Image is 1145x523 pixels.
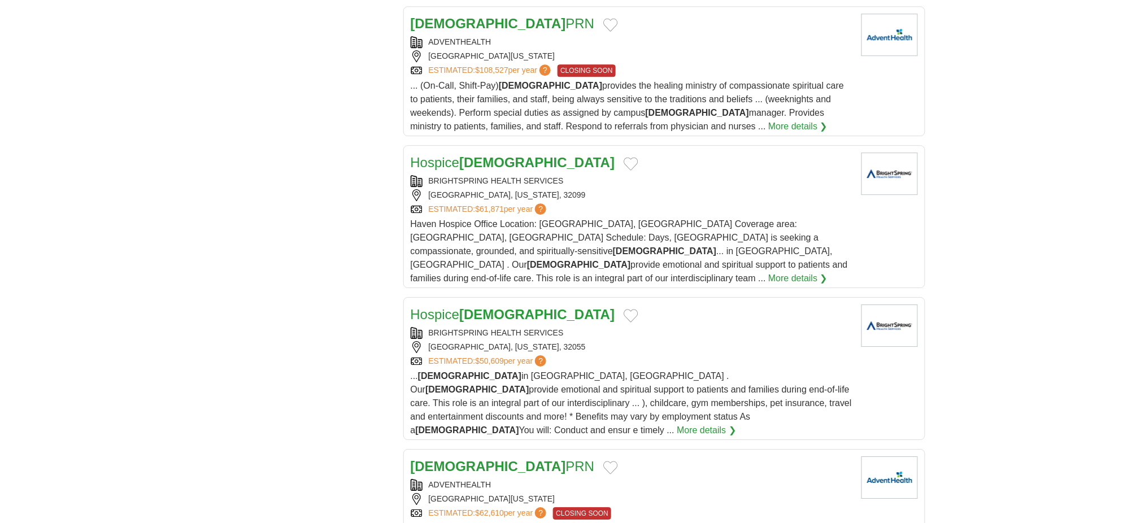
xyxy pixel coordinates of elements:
a: ADVENTHEALTH [429,37,491,46]
strong: [DEMOGRAPHIC_DATA] [459,307,615,322]
div: [GEOGRAPHIC_DATA], [US_STATE], 32099 [411,189,852,201]
a: ESTIMATED:$50,609per year? [429,355,549,367]
a: More details ❯ [768,272,828,285]
span: $50,609 [475,356,504,365]
a: Hospice[DEMOGRAPHIC_DATA] [411,307,615,322]
strong: [DEMOGRAPHIC_DATA] [425,385,529,394]
a: ESTIMATED:$61,871per year? [429,203,549,215]
span: ... (On-Call, Shift-Pay) provides the healing ministry of compassionate spiritual care to patient... [411,81,844,131]
a: ESTIMATED:$62,610per year? [429,507,549,520]
span: ... in [GEOGRAPHIC_DATA], [GEOGRAPHIC_DATA] . Our provide emotional and spiritual support to pati... [411,371,852,435]
strong: [DEMOGRAPHIC_DATA] [499,81,602,90]
strong: [DEMOGRAPHIC_DATA] [646,108,749,117]
button: Add to favorite jobs [603,461,618,474]
span: CLOSING SOON [553,507,611,520]
img: AdventHealth logo [861,14,918,56]
a: ESTIMATED:$108,527per year? [429,64,554,77]
span: $61,871 [475,204,504,213]
a: Hospice[DEMOGRAPHIC_DATA] [411,155,615,170]
a: BRIGHTSPRING HEALTH SERVICES [429,176,564,185]
img: AdventHealth logo [861,456,918,499]
span: ? [535,355,546,367]
a: [DEMOGRAPHIC_DATA]PRN [411,16,595,31]
span: CLOSING SOON [558,64,616,77]
strong: [DEMOGRAPHIC_DATA] [415,425,519,435]
strong: [DEMOGRAPHIC_DATA] [527,260,630,269]
span: ? [535,507,546,518]
strong: [DEMOGRAPHIC_DATA] [613,246,716,256]
div: [GEOGRAPHIC_DATA], [US_STATE], 32055 [411,341,852,353]
img: BrightSpring Health Services logo [861,304,918,347]
strong: [DEMOGRAPHIC_DATA] [411,16,566,31]
strong: [DEMOGRAPHIC_DATA] [418,371,521,381]
a: [DEMOGRAPHIC_DATA]PRN [411,459,595,474]
strong: [DEMOGRAPHIC_DATA] [459,155,615,170]
a: BRIGHTSPRING HEALTH SERVICES [429,328,564,337]
a: ADVENTHEALTH [429,480,491,489]
span: $108,527 [475,66,508,75]
button: Add to favorite jobs [603,18,618,32]
button: Add to favorite jobs [624,157,638,171]
a: More details ❯ [677,424,736,437]
button: Add to favorite jobs [624,309,638,322]
span: $62,610 [475,508,504,517]
span: ? [535,203,546,215]
img: BrightSpring Health Services logo [861,152,918,195]
span: ? [539,64,551,76]
div: [GEOGRAPHIC_DATA][US_STATE] [411,50,852,62]
a: More details ❯ [768,120,828,133]
div: [GEOGRAPHIC_DATA][US_STATE] [411,493,852,505]
span: Haven Hospice Office Location: [GEOGRAPHIC_DATA], [GEOGRAPHIC_DATA] Coverage area: [GEOGRAPHIC_DA... [411,219,848,283]
strong: [DEMOGRAPHIC_DATA] [411,459,566,474]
